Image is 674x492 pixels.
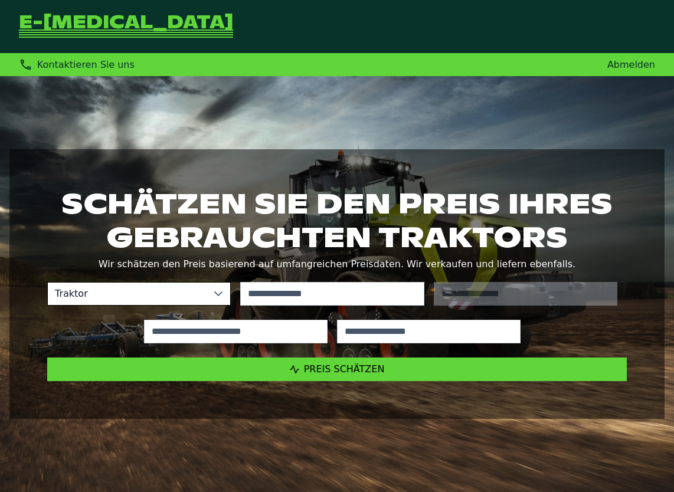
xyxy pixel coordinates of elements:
span: Traktor [48,283,207,305]
p: Wir schätzen den Preis basierend auf umfangreichen Preisdaten. Wir verkaufen und liefern ebenfalls. [47,256,627,273]
span: Preis schätzen [304,363,385,375]
span: Kontaktieren Sie uns [37,59,135,70]
button: Preis schätzen [47,357,627,381]
a: Zurück zur Startseite [19,14,233,39]
div: Kontaktieren Sie uns [19,58,135,71]
h1: Schätzen Sie den Preis Ihres gebrauchten Traktors [47,187,627,253]
a: Abmelden [607,59,655,70]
